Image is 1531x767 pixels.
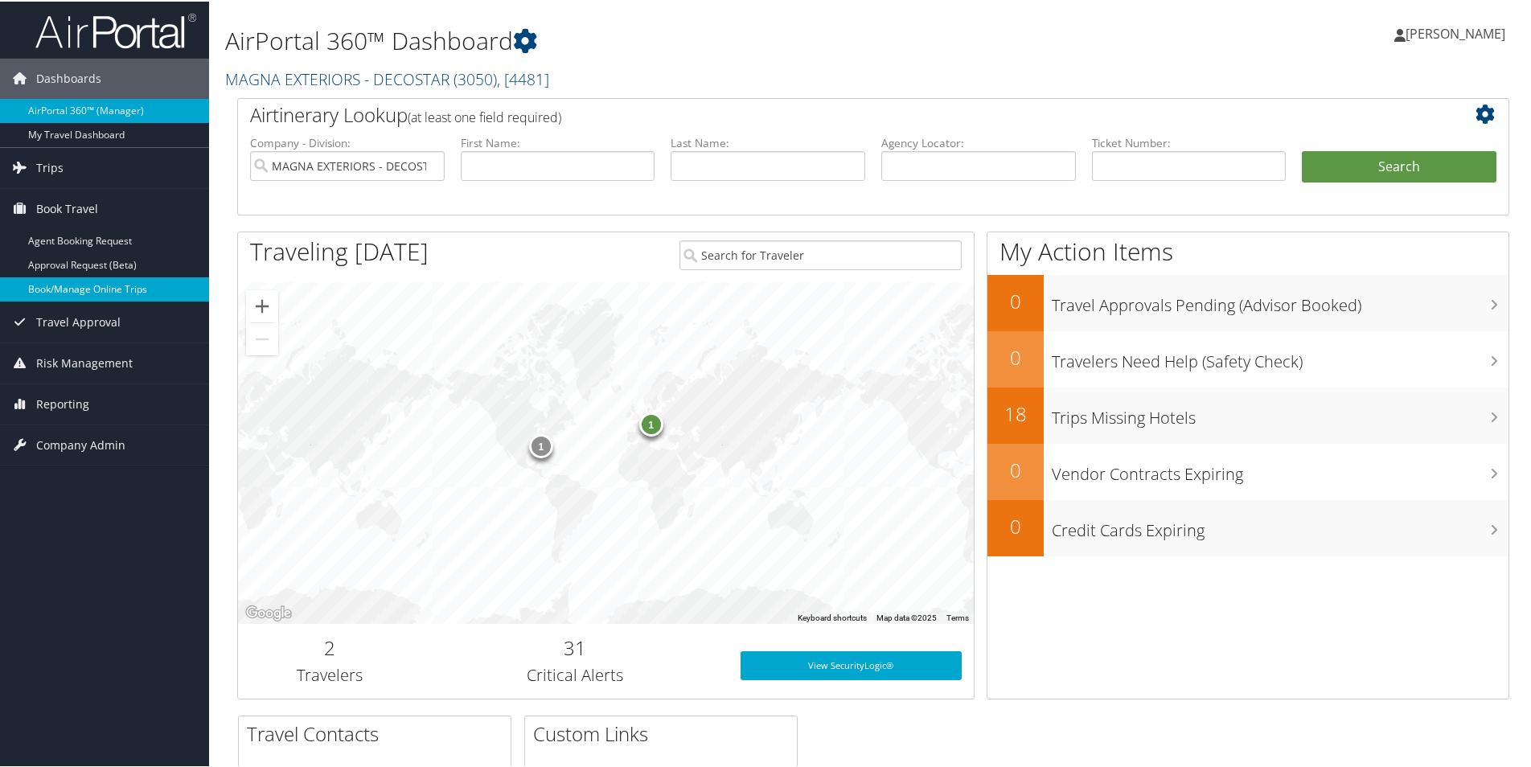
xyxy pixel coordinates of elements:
h1: Traveling [DATE] [250,233,429,267]
h3: Vendor Contracts Expiring [1052,453,1508,484]
span: ( 3050 ) [454,67,497,88]
div: 1 [529,433,553,457]
div: 1 [639,410,663,434]
a: MAGNA EXTERIORS - DECOSTAR [225,67,549,88]
h3: Travelers [250,662,410,685]
h2: Travel Contacts [247,719,511,746]
h3: Travelers Need Help (Safety Check) [1052,341,1508,371]
h2: Custom Links [533,719,797,746]
h3: Travel Approvals Pending (Advisor Booked) [1052,285,1508,315]
h2: 31 [434,633,716,660]
a: Open this area in Google Maps (opens a new window) [242,601,295,622]
img: airportal-logo.png [35,10,196,48]
h3: Trips Missing Hotels [1052,397,1508,428]
span: Map data ©2025 [876,612,937,621]
span: , [ 4481 ] [497,67,549,88]
h2: 0 [987,286,1044,314]
a: View SecurityLogic® [741,650,962,679]
label: Last Name: [671,133,865,150]
span: Travel Approval [36,301,121,341]
a: 0Travel Approvals Pending (Advisor Booked) [987,273,1508,330]
a: [PERSON_NAME] [1394,8,1521,56]
label: Company - Division: [250,133,445,150]
button: Zoom in [246,289,278,321]
h1: AirPortal 360™ Dashboard [225,23,1090,56]
button: Keyboard shortcuts [798,611,867,622]
img: Google [242,601,295,622]
h2: 18 [987,399,1044,426]
h2: Airtinerary Lookup [250,100,1390,127]
button: Search [1302,150,1496,182]
span: Dashboards [36,57,101,97]
span: Risk Management [36,342,133,382]
h1: My Action Items [987,233,1508,267]
span: Reporting [36,383,89,423]
input: Search for Traveler [679,239,962,269]
h2: 0 [987,342,1044,370]
a: Terms (opens in new tab) [946,612,969,621]
label: First Name: [461,133,655,150]
h2: 2 [250,633,410,660]
a: 0Credit Cards Expiring [987,498,1508,555]
h2: 0 [987,511,1044,539]
span: Book Travel [36,187,98,228]
span: Trips [36,146,64,187]
label: Ticket Number: [1092,133,1287,150]
a: 0Vendor Contracts Expiring [987,442,1508,498]
span: (at least one field required) [408,107,561,125]
label: Agency Locator: [881,133,1076,150]
span: [PERSON_NAME] [1406,23,1505,41]
a: 0Travelers Need Help (Safety Check) [987,330,1508,386]
h2: 0 [987,455,1044,482]
a: 18Trips Missing Hotels [987,386,1508,442]
button: Zoom out [246,322,278,354]
h3: Credit Cards Expiring [1052,510,1508,540]
h3: Critical Alerts [434,662,716,685]
span: Company Admin [36,424,125,464]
